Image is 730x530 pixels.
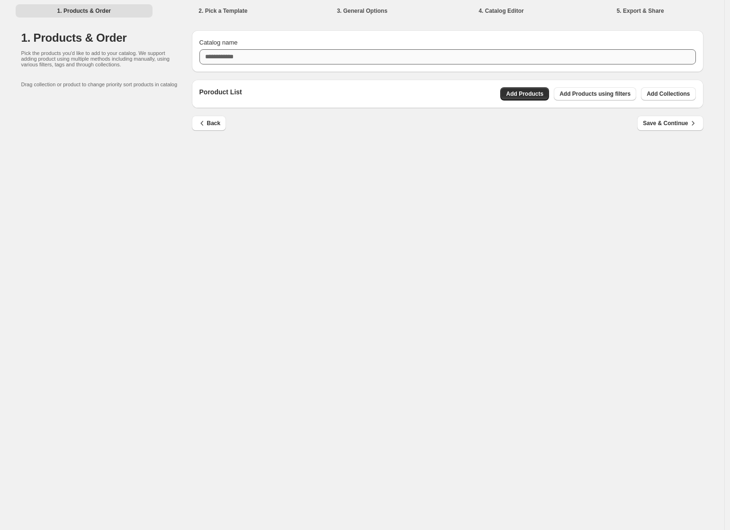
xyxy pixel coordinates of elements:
button: Add Products using filters [554,87,636,101]
p: Poroduct List [199,87,242,101]
button: Save & Continue [637,116,703,131]
span: Catalog name [199,39,238,46]
p: Pick the products you'd like to add to your catalog. We support adding product using multiple met... [21,50,173,67]
p: Drag collection or product to change priority sort products in catalog [21,82,192,87]
span: Add Collections [647,90,690,98]
span: Add Products [506,90,543,98]
button: Add Collections [641,87,695,101]
span: Save & Continue [643,119,697,128]
button: Back [192,116,226,131]
h1: 1. Products & Order [21,30,192,46]
button: Add Products [500,87,549,101]
span: Add Products using filters [559,90,631,98]
span: Back [198,119,221,128]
